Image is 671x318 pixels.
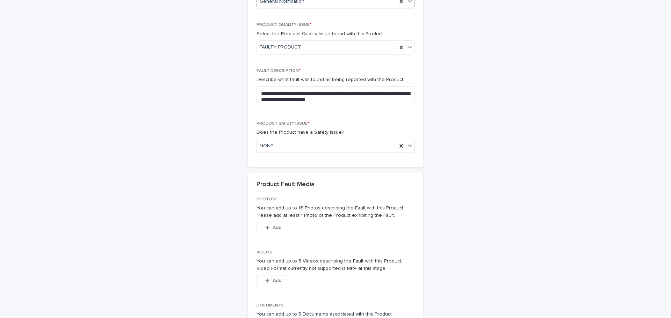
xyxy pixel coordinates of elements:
[257,181,315,188] h2: Product Fault Media
[257,197,277,201] span: PHOTOS
[257,258,414,272] p: You can add up to 5 Videos describing the Fault with this Product, Video Format currently not sup...
[257,129,414,136] p: Does the Product have a Safety Issue?
[257,69,301,73] span: FAULT DESCRIPTION
[257,205,414,219] p: You can add up to 16 Photos describing the Fault with this Product, Please add at least 1 Photo o...
[260,142,273,150] span: NONE
[257,303,284,308] span: DOCUMENTS
[257,121,309,126] span: PRODUCT SAFETY ISSUE
[260,44,301,51] span: FAULTY PRODUCT
[257,222,290,233] button: Add
[257,23,311,27] span: PRODUCT QUALITY ISSUE
[273,278,281,283] span: Add
[257,30,414,38] p: Select the Products Quality Issue found with this Product..
[273,225,281,230] span: Add
[257,311,414,318] p: You can add up to 5 Documents associated with this Product
[257,250,272,254] span: VIDEOS
[257,275,290,286] button: Add
[257,76,414,83] p: Describe what fault was found as being reported with the Product..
